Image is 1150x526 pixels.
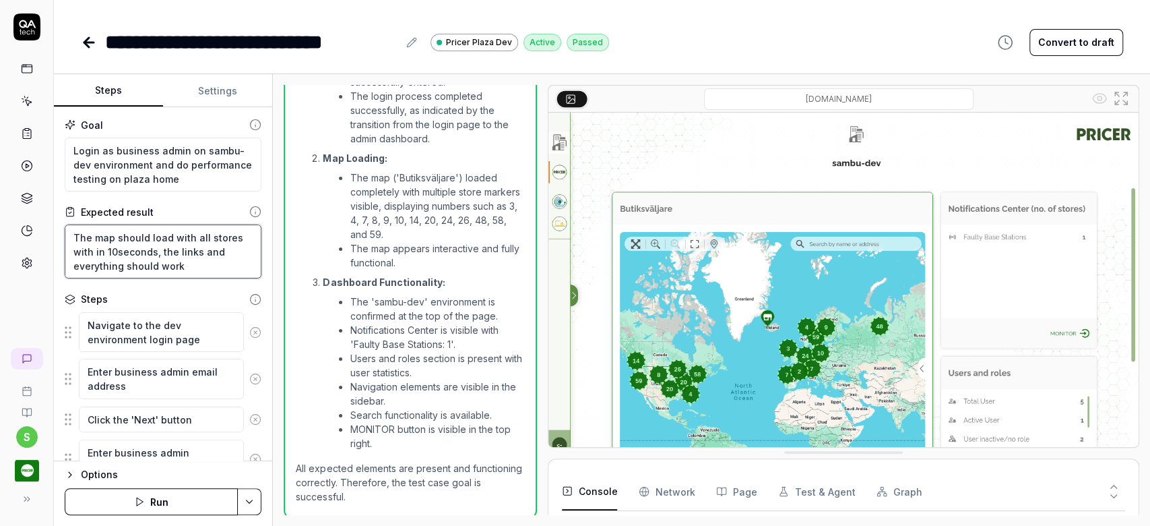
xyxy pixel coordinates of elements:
[81,205,154,219] div: Expected result
[15,459,39,483] img: Pricer.com Logo
[1110,88,1132,109] button: Open in full screen
[323,152,387,164] strong: Map Loading:
[244,366,267,392] button: Remove step
[65,358,261,399] div: Suggestions
[446,36,512,49] span: Pricer Plaza Dev
[716,473,757,510] button: Page
[639,473,695,510] button: Network
[65,488,238,515] button: Run
[350,295,525,323] li: The 'sambu-dev' environment is confirmed at the top of the page.
[548,113,1139,481] img: Screenshot
[244,406,267,433] button: Remove step
[350,323,525,351] li: Notifications Center is visible with 'Faulty Base Stations: 1'.
[350,171,525,241] li: The map ('Butiksväljare') loaded completely with multiple store markers visible, displaying numbe...
[1029,29,1123,56] button: Convert to draft
[65,405,261,434] div: Suggestions
[350,351,525,380] li: Users and roles section is present with user statistics.
[244,319,267,346] button: Remove step
[430,33,518,51] a: Pricer Plaza Dev
[81,118,103,132] div: Goal
[350,89,525,146] li: The login process completed successfully, as indicated by the transition from the login page to t...
[350,380,525,408] li: Navigation elements are visible in the sidebar.
[16,426,38,448] button: s
[350,241,525,270] li: The map appears interactive and fully functional.
[989,29,1021,56] button: View version history
[244,446,267,473] button: Remove step
[876,473,922,510] button: Graph
[562,473,617,510] button: Console
[65,439,261,480] div: Suggestions
[5,397,48,418] a: Documentation
[5,375,48,397] a: Book a call with us
[567,34,609,51] div: Passed
[1089,88,1110,109] button: Show all interative elements
[350,408,525,422] li: Search functionality is available.
[54,75,163,107] button: Steps
[5,448,48,486] button: Pricer.com Logo
[163,75,272,107] button: Settings
[350,422,525,450] li: MONITOR button is visible in the top right.
[65,312,261,353] div: Suggestions
[81,292,108,306] div: Steps
[778,473,855,510] button: Test & Agent
[81,467,261,483] div: Options
[323,276,445,288] strong: Dashboard Functionality:
[523,34,561,51] div: Active
[11,348,43,370] a: New conversation
[65,467,261,483] button: Options
[296,461,525,504] p: All expected elements are present and functioning correctly. Therefore, the test case goal is suc...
